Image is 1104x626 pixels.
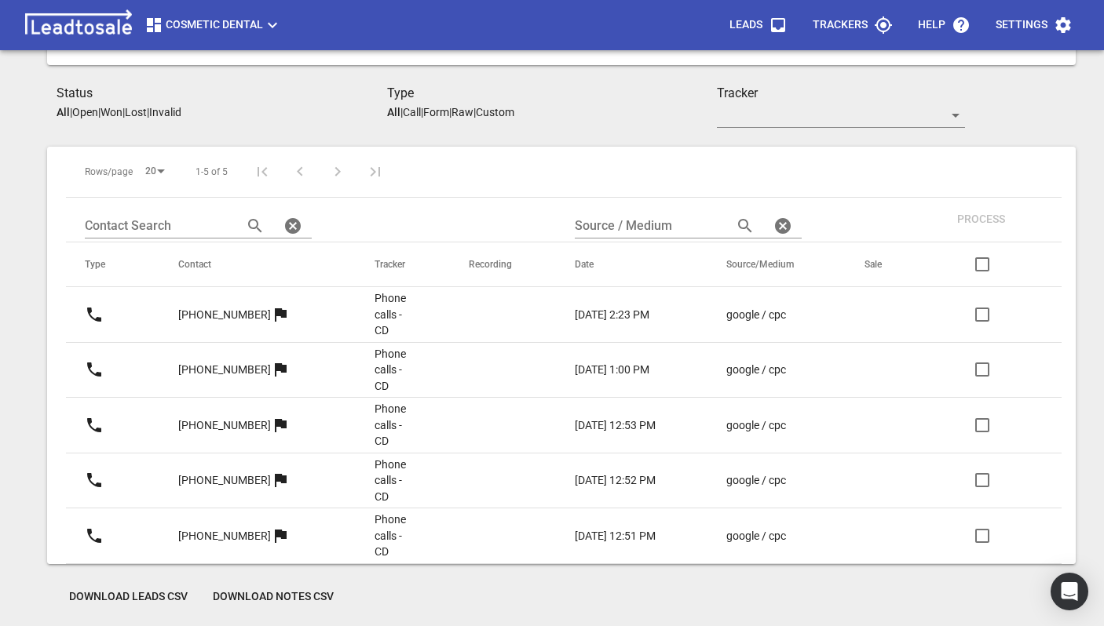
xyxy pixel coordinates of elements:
a: [PHONE_NUMBER] [178,351,271,389]
h3: Type [387,84,718,103]
p: Form [423,106,449,118]
a: Phone calls - CD [375,457,406,505]
svg: More than one lead from this user [271,305,290,324]
aside: All [57,106,70,118]
aside: All [387,106,400,118]
span: Download Notes CSV [213,589,334,605]
span: 1-5 of 5 [196,166,228,179]
p: [PHONE_NUMBER] [178,417,271,434]
th: Tracker [356,242,450,287]
p: [PHONE_NUMBER] [178,528,271,544]
p: [DATE] 1:00 PM [575,362,649,378]
p: Help [918,17,945,33]
span: | [421,106,423,118]
a: [PHONE_NUMBER] [178,406,271,445]
a: Phone calls - CD [375,346,406,395]
a: [DATE] 2:23 PM [575,307,663,323]
th: Type [66,242,159,287]
a: [DATE] 12:53 PM [575,417,663,434]
p: [DATE] 12:53 PM [575,417,656,434]
a: Phone calls - CD [375,511,406,560]
th: Sale [846,242,926,287]
p: Custom [476,106,514,118]
span: | [473,106,476,118]
th: Contact [159,242,356,287]
a: google / cpc [726,472,802,489]
p: Settings [996,17,1047,33]
p: [DATE] 2:23 PM [575,307,649,323]
a: [PHONE_NUMBER] [178,296,271,334]
a: [DATE] 1:00 PM [575,362,663,378]
span: | [400,106,403,118]
svg: More than one lead from this user [271,360,290,379]
a: google / cpc [726,528,802,544]
a: google / cpc [726,362,802,378]
p: Won [101,106,122,118]
th: Recording [450,242,556,287]
p: [PHONE_NUMBER] [178,307,271,323]
svg: Call [85,416,104,435]
button: Download Leads CSV [57,583,200,611]
p: google / cpc [726,307,786,323]
span: Cosmetic Dental [144,16,282,35]
p: Trackers [813,17,868,33]
button: Cosmetic Dental [138,9,288,41]
span: | [70,106,72,118]
a: Phone calls - CD [375,290,406,339]
span: | [98,106,101,118]
img: logo [19,9,138,41]
h3: Status [57,84,387,103]
svg: More than one lead from this user [271,526,290,545]
svg: Call [85,305,104,324]
a: google / cpc [726,307,802,323]
p: google / cpc [726,528,786,544]
button: Download Notes CSV [200,583,346,611]
p: [DATE] 12:51 PM [575,528,656,544]
div: Open Intercom Messenger [1051,573,1088,610]
p: [PHONE_NUMBER] [178,472,271,489]
p: Leads [729,17,762,33]
p: google / cpc [726,417,786,434]
span: | [147,106,149,118]
p: [DATE] 12:52 PM [575,472,656,489]
span: | [122,106,125,118]
p: Lost [125,106,147,118]
svg: Call [85,360,104,379]
a: Phone calls - CD [375,401,406,449]
span: | [449,106,451,118]
span: Download Leads CSV [69,589,188,605]
div: 20 [139,161,170,182]
svg: More than one lead from this user [271,416,290,435]
a: [DATE] 12:51 PM [575,528,663,544]
a: google / cpc [726,417,802,434]
th: Date [556,242,707,287]
a: [PHONE_NUMBER] [178,461,271,500]
th: Source/Medium [707,242,846,287]
span: Rows/page [85,166,133,179]
p: Open [72,106,98,118]
svg: Call [85,526,104,545]
h3: Tracker [717,84,965,103]
p: google / cpc [726,362,786,378]
a: [PHONE_NUMBER] [178,517,271,555]
p: google / cpc [726,472,786,489]
p: [PHONE_NUMBER] [178,362,271,378]
svg: More than one lead from this user [271,471,290,490]
a: [DATE] 12:52 PM [575,472,663,489]
p: Call [403,106,421,118]
svg: Call [85,471,104,490]
p: Invalid [149,106,181,118]
p: Raw [451,106,473,118]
